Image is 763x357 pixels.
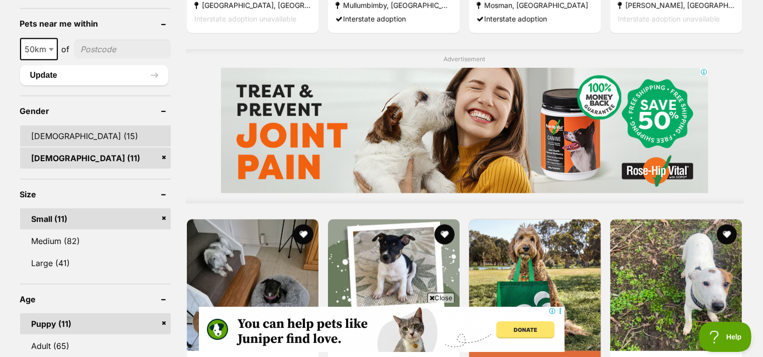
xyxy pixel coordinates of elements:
[477,12,593,26] div: Interstate adoption
[187,219,318,351] img: Dinky - Poodle (Toy) Dog
[194,15,296,23] span: Interstate adoption unavailable
[21,42,57,56] span: 50km
[20,106,171,115] header: Gender
[610,219,742,351] img: Ren - Mixed Dog
[74,40,171,59] input: postcode
[20,126,171,147] a: [DEMOGRAPHIC_DATA] (15)
[20,190,171,199] header: Size
[20,38,58,60] span: 50km
[618,15,720,23] span: Interstate adoption unavailable
[199,307,565,352] iframe: Advertisement
[20,230,171,252] a: Medium (82)
[20,19,171,28] header: Pets near me within
[221,68,708,193] iframe: Advertisement
[427,293,455,303] span: Close
[717,224,737,245] button: favourite
[20,313,171,334] a: Puppy (11)
[62,43,70,55] span: of
[336,12,452,26] div: Interstate adoption
[20,208,171,229] a: Small (11)
[20,148,171,169] a: [DEMOGRAPHIC_DATA] (11)
[20,335,171,356] a: Adult (65)
[328,219,460,351] img: Coco - Fox Terrier Dog
[20,295,171,304] header: Age
[434,224,455,245] button: favourite
[699,322,753,352] iframe: Help Scout Beacon - Open
[20,253,171,274] a: Large (41)
[186,49,743,203] div: Advertisement
[293,224,313,245] button: favourite
[20,65,168,85] button: Update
